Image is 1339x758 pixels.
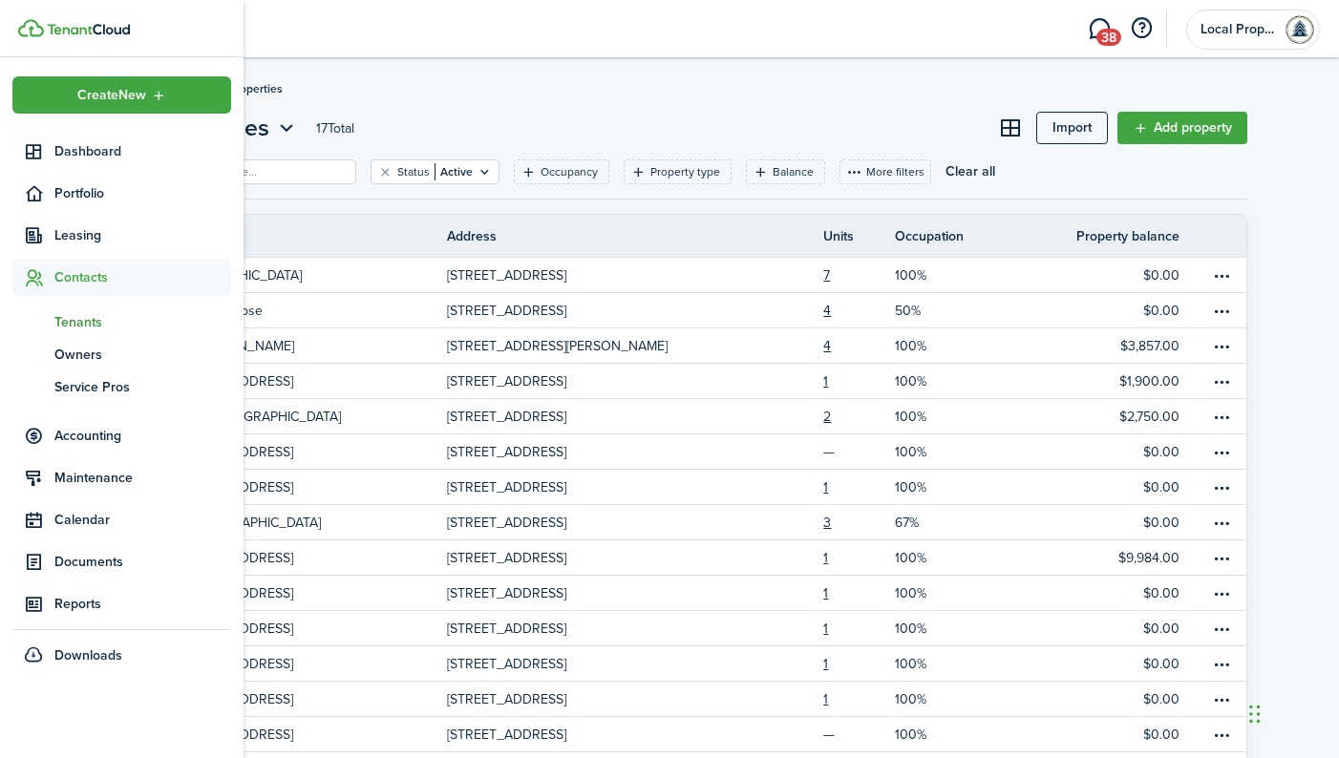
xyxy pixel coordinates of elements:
[1208,684,1237,713] button: Open menu
[316,118,354,138] header-page-total: 17 Total
[1208,540,1246,575] a: Open menu
[447,226,734,246] th: Address
[823,646,895,681] a: 1
[992,505,1208,539] a: $0.00
[1208,473,1237,501] button: Open menu
[447,434,734,469] a: [STREET_ADDRESS]
[514,159,609,184] filter-tag: Open filter
[823,717,895,751] a: —
[54,468,231,488] span: Maintenance
[159,364,447,398] a: [STREET_ADDRESS]
[1081,5,1117,53] a: Messaging
[54,267,231,287] span: Contacts
[447,407,566,427] p: [STREET_ADDRESS]
[895,407,926,427] p: 100%
[992,540,1208,575] a: $9,984.00
[992,470,1208,504] a: $0.00
[895,654,926,674] p: 100%
[746,159,825,184] filter-tag: Open filter
[1208,399,1246,433] a: Open menu
[174,407,341,427] p: 50-52 [GEOGRAPHIC_DATA]
[54,225,231,245] span: Leasing
[823,399,895,433] a: 2
[1208,611,1246,645] a: Open menu
[895,336,926,356] p: 100%
[895,477,926,497] p: 100%
[895,265,926,285] p: 100%
[1208,437,1237,466] button: Open menu
[447,646,734,681] a: [STREET_ADDRESS]
[1208,293,1246,327] a: Open menu
[992,258,1208,292] a: $0.00
[823,611,895,645] a: 1
[895,548,926,568] p: 100%
[77,89,146,102] span: Create New
[895,513,919,533] p: 67%
[895,470,992,504] a: 100%
[447,371,566,391] p: [STREET_ADDRESS]
[377,164,393,179] button: Clear filter
[54,345,231,365] span: Owners
[447,442,566,462] p: [STREET_ADDRESS]
[823,540,895,575] a: 1
[447,399,734,433] a: [STREET_ADDRESS]
[54,645,122,665] span: Downloads
[895,717,992,751] a: 100%
[229,80,283,97] span: Properties
[447,654,566,674] p: [STREET_ADDRESS]
[447,717,734,751] a: [STREET_ADDRESS]
[54,426,231,446] span: Accounting
[1208,682,1246,716] a: Open menu
[1208,646,1246,681] a: Open menu
[447,328,734,363] a: [STREET_ADDRESS][PERSON_NAME]
[1208,717,1246,751] a: Open menu
[447,619,566,639] p: [STREET_ADDRESS]
[1208,649,1237,678] button: Open menu
[823,293,895,327] a: 4
[895,226,992,246] th: Occupation
[447,301,566,321] p: [STREET_ADDRESS]
[447,258,734,292] a: [STREET_ADDRESS]
[159,682,447,716] a: [STREET_ADDRESS]
[371,159,499,184] filter-tag: Open filter
[773,163,814,180] filter-tag-label: Balance
[159,328,447,363] a: 25 [PERSON_NAME]
[54,183,231,203] span: Portfolio
[159,293,447,327] a: 14-16 Montrose
[895,540,992,575] a: 100%
[47,24,130,35] img: TenantCloud
[1076,226,1208,246] th: Property balance
[159,226,447,246] th: Name
[992,611,1208,645] a: $0.00
[447,265,566,285] p: [STREET_ADDRESS]
[624,159,732,184] filter-tag: Open filter
[54,141,231,161] span: Dashboard
[447,548,566,568] p: [STREET_ADDRESS]
[397,163,430,180] filter-tag-label: Status
[159,258,447,292] a: [GEOGRAPHIC_DATA]
[895,576,992,610] a: 100%
[447,505,734,539] a: [STREET_ADDRESS]
[1036,112,1108,144] a: Import
[895,442,926,462] p: 100%
[895,399,992,433] a: 100%
[159,470,447,504] a: [STREET_ADDRESS]
[447,293,734,327] a: [STREET_ADDRESS]
[895,258,992,292] a: 100%
[12,133,231,170] a: Dashboard
[650,163,720,180] filter-tag-label: Property type
[946,159,995,184] button: Clear all
[54,510,231,530] span: Calendar
[992,328,1208,363] a: $3,857.00
[895,364,992,398] a: 100%
[1208,470,1246,504] a: Open menu
[1208,434,1246,469] a: Open menu
[1249,685,1261,743] div: Drag
[992,399,1208,433] a: $2,750.00
[895,328,992,363] a: 100%
[895,682,992,716] a: 100%
[1208,543,1237,572] button: Open menu
[159,540,447,575] a: [STREET_ADDRESS]
[159,611,447,645] a: [STREET_ADDRESS]
[447,470,734,504] a: [STREET_ADDRESS]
